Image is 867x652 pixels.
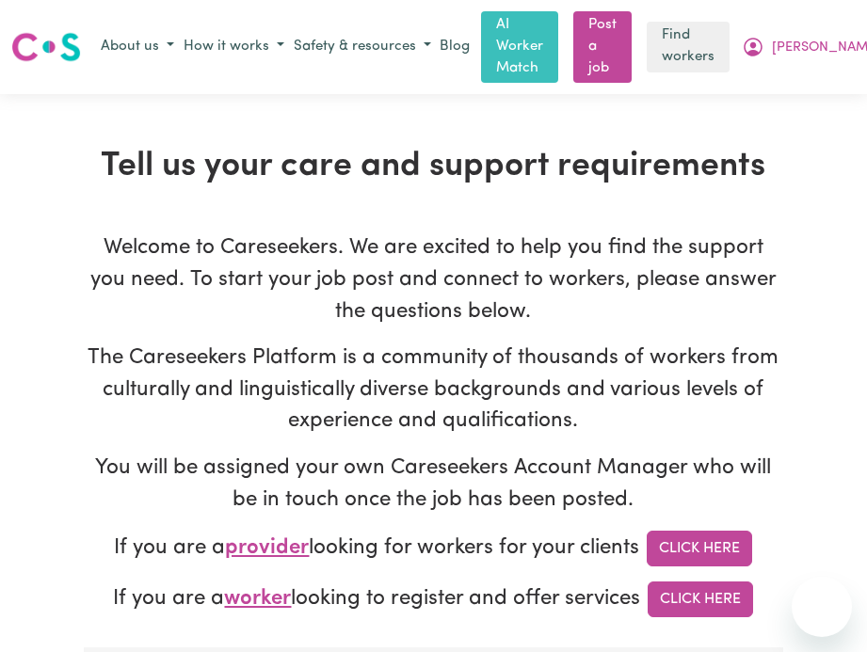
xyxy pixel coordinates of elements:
[289,32,436,63] button: Safety & resources
[84,581,784,617] p: If you are a looking to register and offer services
[84,342,784,437] p: The Careseekers Platform is a community of thousands of workers from culturally and linguisticall...
[647,22,730,72] a: Find workers
[84,453,784,516] p: You will be assigned your own Careseekers Account Manager who will be in touch once the job has b...
[225,537,309,559] span: provider
[84,232,784,327] p: Welcome to Careseekers. We are excited to help you find the support you need. To start your job p...
[481,11,558,83] a: AI Worker Match
[436,33,474,62] a: Blog
[573,11,632,83] a: Post a job
[84,531,784,566] p: If you are a looking for workers for your clients
[84,147,784,187] h1: Tell us your care and support requirements
[11,25,81,69] a: Careseekers logo
[647,531,752,566] a: Click Here
[11,30,81,64] img: Careseekers logo
[96,32,179,63] button: About us
[179,32,289,63] button: How it works
[792,577,852,637] iframe: Button to launch messaging window
[648,581,753,617] a: Click Here
[224,588,291,610] span: worker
